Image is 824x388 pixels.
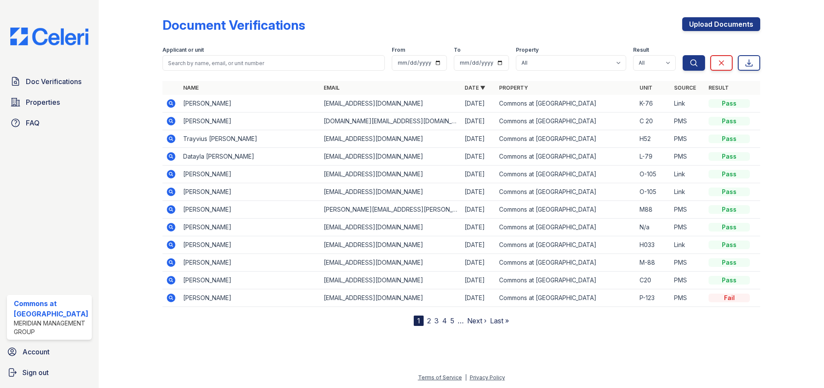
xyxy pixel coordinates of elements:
[671,289,705,307] td: PMS
[461,183,496,201] td: [DATE]
[392,47,405,53] label: From
[465,84,485,91] a: Date ▼
[180,254,321,272] td: [PERSON_NAME]
[418,374,462,381] a: Terms of Service
[7,73,92,90] a: Doc Verifications
[633,47,649,53] label: Result
[682,17,760,31] a: Upload Documents
[461,113,496,130] td: [DATE]
[709,117,750,125] div: Pass
[180,166,321,183] td: [PERSON_NAME]
[320,219,461,236] td: [EMAIL_ADDRESS][DOMAIN_NAME]
[454,47,461,53] label: To
[636,201,671,219] td: M88
[7,94,92,111] a: Properties
[7,114,92,131] a: FAQ
[26,97,60,107] span: Properties
[496,236,637,254] td: Commons at [GEOGRAPHIC_DATA]
[22,347,50,357] span: Account
[636,236,671,254] td: H033
[461,219,496,236] td: [DATE]
[671,113,705,130] td: PMS
[162,55,385,71] input: Search by name, email, or unit number
[414,316,424,326] div: 1
[496,113,637,130] td: Commons at [GEOGRAPHIC_DATA]
[709,99,750,108] div: Pass
[461,272,496,289] td: [DATE]
[465,374,467,381] div: |
[461,201,496,219] td: [DATE]
[636,219,671,236] td: N/a
[26,118,40,128] span: FAQ
[26,76,81,87] span: Doc Verifications
[709,276,750,285] div: Pass
[22,367,49,378] span: Sign out
[636,148,671,166] td: L-79
[496,130,637,148] td: Commons at [GEOGRAPHIC_DATA]
[461,289,496,307] td: [DATE]
[671,254,705,272] td: PMS
[496,95,637,113] td: Commons at [GEOGRAPHIC_DATA]
[3,28,95,45] img: CE_Logo_Blue-a8612792a0a2168367f1c8372b55b34899dd931a85d93a1a3d3e32e68fde9ad4.png
[442,316,447,325] a: 4
[671,219,705,236] td: PMS
[461,166,496,183] td: [DATE]
[709,294,750,302] div: Fail
[461,148,496,166] td: [DATE]
[180,272,321,289] td: [PERSON_NAME]
[640,84,652,91] a: Unit
[180,130,321,148] td: Trayvius [PERSON_NAME]
[636,113,671,130] td: C 20
[496,254,637,272] td: Commons at [GEOGRAPHIC_DATA]
[3,343,95,360] a: Account
[496,166,637,183] td: Commons at [GEOGRAPHIC_DATA]
[427,316,431,325] a: 2
[636,166,671,183] td: O-105
[180,289,321,307] td: [PERSON_NAME]
[450,316,454,325] a: 5
[470,374,505,381] a: Privacy Policy
[709,205,750,214] div: Pass
[636,272,671,289] td: C20
[320,148,461,166] td: [EMAIL_ADDRESS][DOMAIN_NAME]
[461,95,496,113] td: [DATE]
[636,183,671,201] td: O-105
[496,201,637,219] td: Commons at [GEOGRAPHIC_DATA]
[461,254,496,272] td: [DATE]
[499,84,528,91] a: Property
[709,135,750,143] div: Pass
[709,188,750,196] div: Pass
[636,254,671,272] td: M-88
[671,272,705,289] td: PMS
[180,183,321,201] td: [PERSON_NAME]
[636,289,671,307] td: P-123
[180,113,321,130] td: [PERSON_NAME]
[461,130,496,148] td: [DATE]
[162,47,204,53] label: Applicant or unit
[671,95,705,113] td: Link
[14,319,88,336] div: Meridian Management Group
[434,316,439,325] a: 3
[496,219,637,236] td: Commons at [GEOGRAPHIC_DATA]
[709,223,750,232] div: Pass
[671,236,705,254] td: Link
[458,316,464,326] span: …
[183,84,199,91] a: Name
[320,289,461,307] td: [EMAIL_ADDRESS][DOMAIN_NAME]
[180,219,321,236] td: [PERSON_NAME]
[461,236,496,254] td: [DATE]
[671,201,705,219] td: PMS
[709,84,729,91] a: Result
[320,272,461,289] td: [EMAIL_ADDRESS][DOMAIN_NAME]
[320,166,461,183] td: [EMAIL_ADDRESS][DOMAIN_NAME]
[709,258,750,267] div: Pass
[496,183,637,201] td: Commons at [GEOGRAPHIC_DATA]
[180,201,321,219] td: [PERSON_NAME]
[496,272,637,289] td: Commons at [GEOGRAPHIC_DATA]
[490,316,509,325] a: Last »
[709,152,750,161] div: Pass
[162,17,305,33] div: Document Verifications
[674,84,696,91] a: Source
[3,364,95,381] button: Sign out
[320,254,461,272] td: [EMAIL_ADDRESS][DOMAIN_NAME]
